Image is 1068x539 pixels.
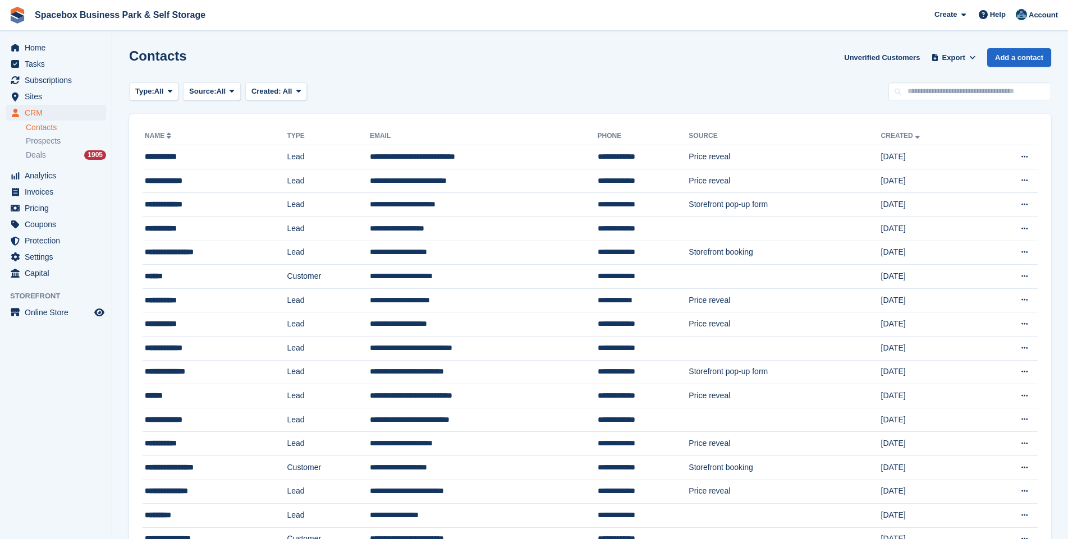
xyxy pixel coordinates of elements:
[881,384,981,408] td: [DATE]
[881,288,981,312] td: [DATE]
[287,193,370,217] td: Lead
[25,72,92,88] span: Subscriptions
[287,241,370,265] td: Lead
[26,149,106,161] a: Deals 1905
[25,40,92,56] span: Home
[93,306,106,319] a: Preview store
[689,193,881,217] td: Storefront pop-up form
[598,127,689,145] th: Phone
[689,480,881,504] td: Price reveal
[287,265,370,289] td: Customer
[934,9,957,20] span: Create
[26,135,106,147] a: Prospects
[154,86,164,97] span: All
[84,150,106,160] div: 1905
[881,360,981,384] td: [DATE]
[287,145,370,169] td: Lead
[287,360,370,384] td: Lead
[6,216,106,232] a: menu
[9,7,26,24] img: stora-icon-8386f47178a22dfd0bd8f6a31ec36ba5ce8667c1dd55bd0f319d3a0aa187defe.svg
[25,168,92,183] span: Analytics
[217,86,226,97] span: All
[6,305,106,320] a: menu
[25,200,92,216] span: Pricing
[283,87,292,95] span: All
[6,72,106,88] a: menu
[251,87,281,95] span: Created:
[6,233,106,248] a: menu
[25,249,92,265] span: Settings
[245,82,307,101] button: Created: All
[1016,9,1027,20] img: Daud
[6,184,106,200] a: menu
[881,504,981,528] td: [DATE]
[929,48,978,67] button: Export
[881,432,981,456] td: [DATE]
[881,216,981,241] td: [DATE]
[881,455,981,480] td: [DATE]
[881,265,981,289] td: [DATE]
[129,48,187,63] h1: Contacts
[881,145,981,169] td: [DATE]
[25,184,92,200] span: Invoices
[287,288,370,312] td: Lead
[26,136,61,146] span: Prospects
[840,48,924,67] a: Unverified Customers
[6,105,106,121] a: menu
[881,241,981,265] td: [DATE]
[30,6,210,24] a: Spacebox Business Park & Self Storage
[881,408,981,432] td: [DATE]
[189,86,216,97] span: Source:
[25,233,92,248] span: Protection
[26,150,46,160] span: Deals
[287,384,370,408] td: Lead
[135,86,154,97] span: Type:
[25,105,92,121] span: CRM
[287,216,370,241] td: Lead
[287,504,370,528] td: Lead
[287,312,370,337] td: Lead
[6,56,106,72] a: menu
[25,265,92,281] span: Capital
[10,291,112,302] span: Storefront
[287,127,370,145] th: Type
[689,384,881,408] td: Price reveal
[145,132,173,140] a: Name
[6,265,106,281] a: menu
[287,169,370,193] td: Lead
[1029,10,1058,21] span: Account
[287,432,370,456] td: Lead
[881,480,981,504] td: [DATE]
[881,312,981,337] td: [DATE]
[881,336,981,360] td: [DATE]
[287,336,370,360] td: Lead
[689,360,881,384] td: Storefront pop-up form
[26,122,106,133] a: Contacts
[25,216,92,232] span: Coupons
[881,132,922,140] a: Created
[370,127,598,145] th: Email
[287,408,370,432] td: Lead
[287,480,370,504] td: Lead
[689,312,881,337] td: Price reveal
[25,56,92,72] span: Tasks
[689,127,881,145] th: Source
[25,89,92,104] span: Sites
[881,169,981,193] td: [DATE]
[987,48,1051,67] a: Add a contact
[6,40,106,56] a: menu
[689,241,881,265] td: Storefront booking
[689,432,881,456] td: Price reveal
[25,305,92,320] span: Online Store
[6,249,106,265] a: menu
[287,455,370,480] td: Customer
[990,9,1006,20] span: Help
[942,52,965,63] span: Export
[689,455,881,480] td: Storefront booking
[183,82,241,101] button: Source: All
[129,82,178,101] button: Type: All
[689,169,881,193] td: Price reveal
[6,200,106,216] a: menu
[689,145,881,169] td: Price reveal
[6,89,106,104] a: menu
